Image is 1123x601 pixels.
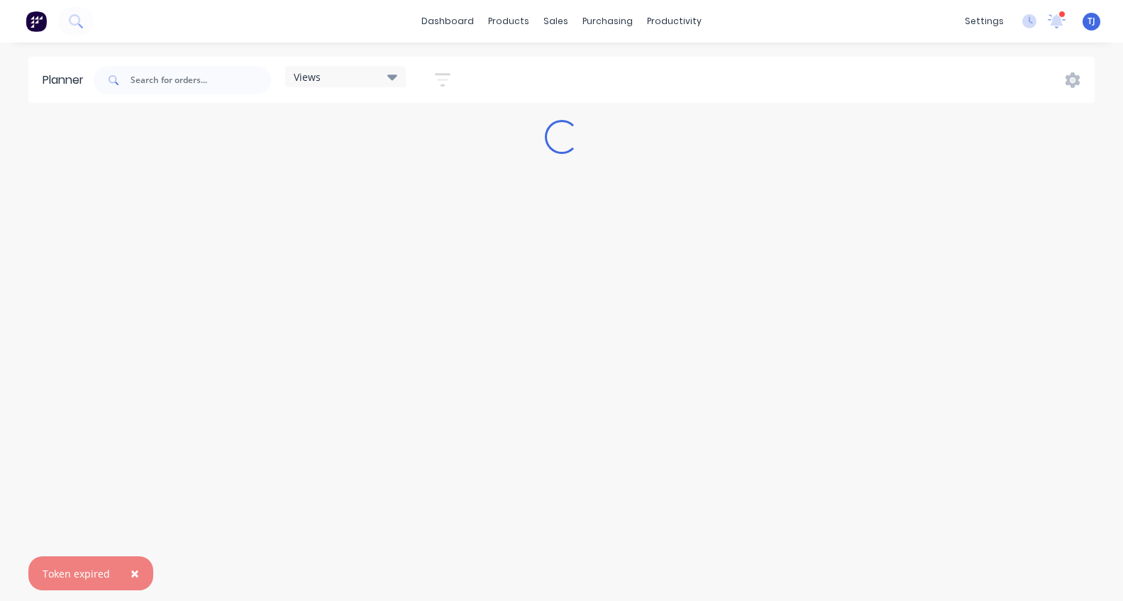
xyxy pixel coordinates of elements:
div: products [481,11,536,32]
div: sales [536,11,575,32]
button: Close [116,556,153,590]
div: Token expired [43,566,110,581]
div: Planner [43,72,91,89]
span: × [131,563,139,583]
a: dashboard [414,11,481,32]
div: settings [958,11,1011,32]
input: Search for orders... [131,66,271,94]
span: Views [294,70,321,84]
div: purchasing [575,11,640,32]
span: TJ [1088,15,1095,28]
img: Factory [26,11,47,32]
div: productivity [640,11,709,32]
